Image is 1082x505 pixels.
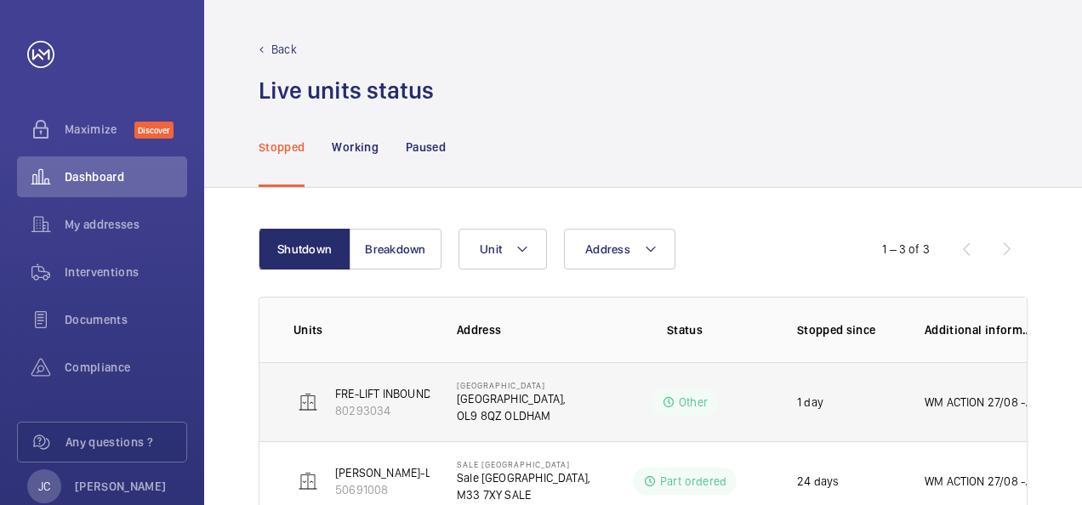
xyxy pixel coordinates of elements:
[480,242,502,256] span: Unit
[457,407,566,424] p: OL9 8QZ OLDHAM
[65,121,134,138] span: Maximize
[458,229,547,270] button: Unit
[925,473,1034,490] p: WM ACTION 27/08 - ETA for receipt of parts w/c [DATE]
[335,385,431,402] p: FRE-LIFT INBOUND
[660,473,726,490] p: Part ordered
[564,229,675,270] button: Address
[350,229,441,270] button: Breakdown
[797,473,839,490] p: 24 days
[271,41,297,58] p: Back
[797,394,823,411] p: 1 day
[406,139,446,156] p: Paused
[679,394,708,411] p: Other
[335,481,446,498] p: 50691008
[65,168,187,185] span: Dashboard
[65,216,187,233] span: My addresses
[332,139,378,156] p: Working
[797,321,897,338] p: Stopped since
[259,229,350,270] button: Shutdown
[293,321,430,338] p: Units
[457,469,590,486] p: Sale [GEOGRAPHIC_DATA],
[882,241,930,258] div: 1 – 3 of 3
[75,478,167,495] p: [PERSON_NAME]
[259,75,434,106] h1: Live units status
[335,464,446,481] p: [PERSON_NAME]-LIFT
[457,486,590,503] p: M33 7XY SALE
[65,434,186,451] span: Any questions ?
[259,139,305,156] p: Stopped
[134,122,174,139] span: Discover
[65,264,187,281] span: Interventions
[38,478,50,495] p: JC
[335,402,431,419] p: 80293034
[585,242,630,256] span: Address
[298,471,318,491] img: elevator.svg
[65,359,187,376] span: Compliance
[457,380,566,390] p: [GEOGRAPHIC_DATA]
[612,321,758,338] p: Status
[298,392,318,412] img: elevator.svg
[457,390,566,407] p: [GEOGRAPHIC_DATA],
[65,311,187,328] span: Documents
[925,394,1034,411] p: WM ACTION 27/08 - Return visit to site required - visit postponed due to torrential weather condi...
[457,321,600,338] p: Address
[457,459,590,469] p: Sale [GEOGRAPHIC_DATA]
[925,321,1034,338] p: Additional information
